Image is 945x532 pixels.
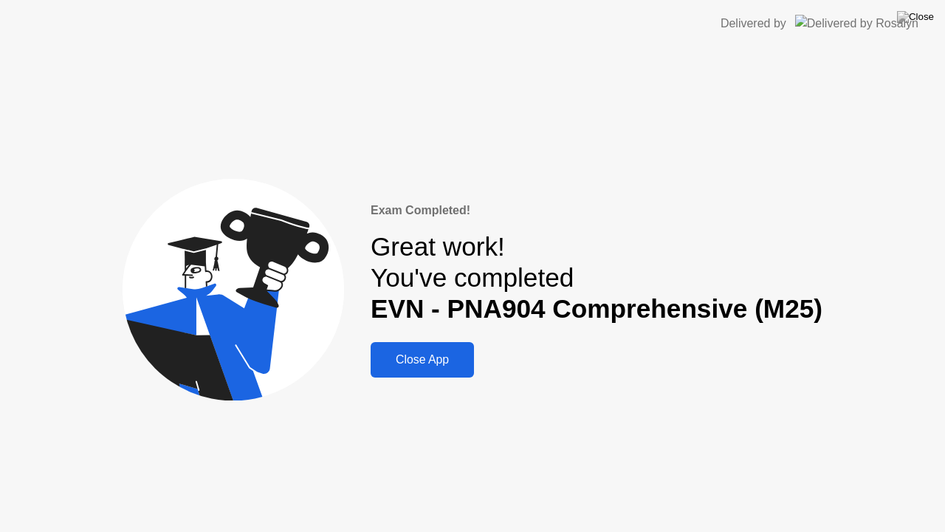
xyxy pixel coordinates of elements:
[371,231,822,325] div: Great work! You've completed
[371,342,474,378] button: Close App
[371,294,822,323] b: EVN - PNA904 Comprehensive (M25)
[371,202,822,219] div: Exam Completed!
[897,11,934,23] img: Close
[721,15,786,33] div: Delivered by
[375,353,470,366] div: Close App
[795,15,918,32] img: Delivered by Rosalyn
